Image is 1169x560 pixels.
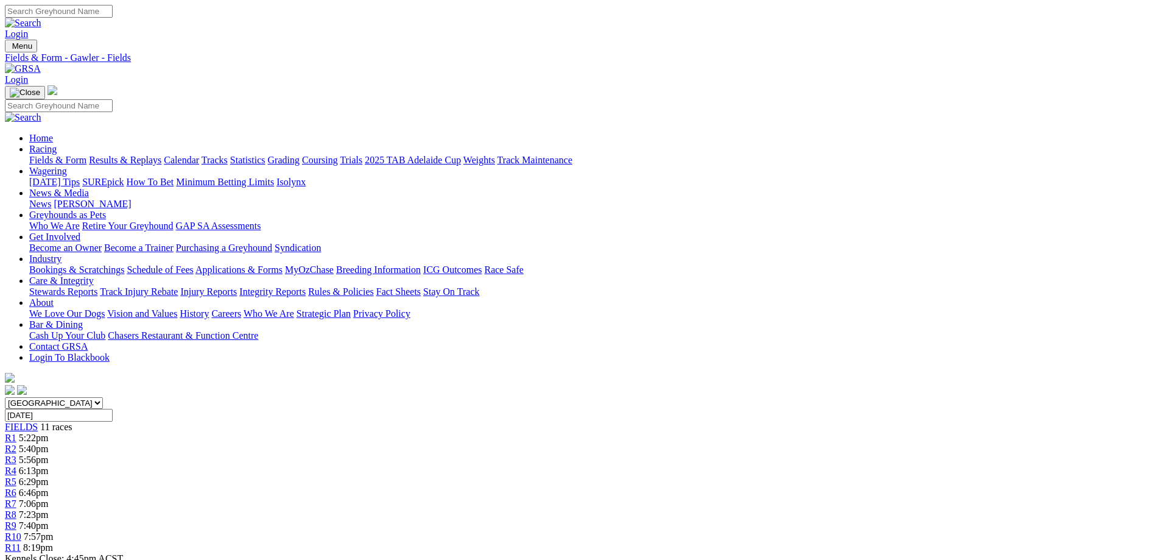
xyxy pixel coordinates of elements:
[29,199,1164,210] div: News & Media
[5,498,16,509] a: R7
[29,286,1164,297] div: Care & Integrity
[29,264,1164,275] div: Industry
[5,433,16,443] a: R1
[29,341,88,352] a: Contact GRSA
[127,264,193,275] a: Schedule of Fees
[107,308,177,319] a: Vision and Values
[353,308,410,319] a: Privacy Policy
[19,498,49,509] span: 7:06pm
[108,330,258,341] a: Chasers Restaurant & Function Centre
[82,221,174,231] a: Retire Your Greyhound
[5,487,16,498] a: R6
[29,155,1164,166] div: Racing
[29,210,106,220] a: Greyhounds as Pets
[5,99,113,112] input: Search
[211,308,241,319] a: Careers
[5,86,45,99] button: Toggle navigation
[23,542,53,553] span: 8:19pm
[19,433,49,443] span: 5:22pm
[176,177,274,187] a: Minimum Betting Limits
[5,542,21,553] a: R11
[24,531,54,542] span: 7:57pm
[5,385,15,395] img: facebook.svg
[47,85,57,95] img: logo-grsa-white.png
[5,422,38,432] a: FIELDS
[29,177,80,187] a: [DATE] Tips
[195,264,283,275] a: Applications & Forms
[19,455,49,465] span: 5:56pm
[5,455,16,465] a: R3
[10,88,40,97] img: Close
[176,243,272,253] a: Purchasing a Greyhound
[268,155,300,165] a: Grading
[29,188,89,198] a: News & Media
[230,155,265,165] a: Statistics
[29,243,1164,253] div: Get Involved
[5,373,15,383] img: logo-grsa-white.png
[365,155,461,165] a: 2025 TAB Adelaide Cup
[12,41,32,51] span: Menu
[29,232,80,242] a: Get Involved
[5,52,1164,63] a: Fields & Form - Gawler - Fields
[5,520,16,531] a: R9
[5,63,41,74] img: GRSA
[29,275,94,286] a: Care & Integrity
[244,308,294,319] a: Who We Are
[5,477,16,487] a: R5
[29,144,57,154] a: Racing
[180,286,237,297] a: Injury Reports
[19,466,49,476] span: 6:13pm
[5,509,16,520] a: R8
[176,221,261,231] a: GAP SA Assessments
[29,177,1164,188] div: Wagering
[100,286,178,297] a: Track Injury Rebate
[29,352,110,363] a: Login To Blackbook
[376,286,421,297] a: Fact Sheets
[19,444,49,454] span: 5:40pm
[5,5,113,18] input: Search
[29,155,86,165] a: Fields & Form
[104,243,174,253] a: Become a Trainer
[89,155,161,165] a: Results & Replays
[276,177,306,187] a: Isolynx
[40,422,72,432] span: 11 races
[5,29,28,39] a: Login
[5,18,41,29] img: Search
[29,286,97,297] a: Stewards Reports
[19,520,49,531] span: 7:40pm
[29,308,1164,319] div: About
[29,221,80,231] a: Who We Are
[29,330,105,341] a: Cash Up Your Club
[5,531,21,542] a: R10
[239,286,306,297] a: Integrity Reports
[29,133,53,143] a: Home
[29,199,51,209] a: News
[29,297,54,308] a: About
[29,330,1164,341] div: Bar & Dining
[164,155,199,165] a: Calendar
[463,155,495,165] a: Weights
[5,444,16,454] a: R2
[180,308,209,319] a: History
[340,155,362,165] a: Trials
[19,509,49,520] span: 7:23pm
[423,286,479,297] a: Stay On Track
[423,264,482,275] a: ICG Outcomes
[497,155,572,165] a: Track Maintenance
[19,487,49,498] span: 6:46pm
[202,155,228,165] a: Tracks
[29,221,1164,232] div: Greyhounds as Pets
[5,74,28,85] a: Login
[5,40,37,52] button: Toggle navigation
[29,319,83,330] a: Bar & Dining
[336,264,421,275] a: Breeding Information
[275,243,321,253] a: Syndication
